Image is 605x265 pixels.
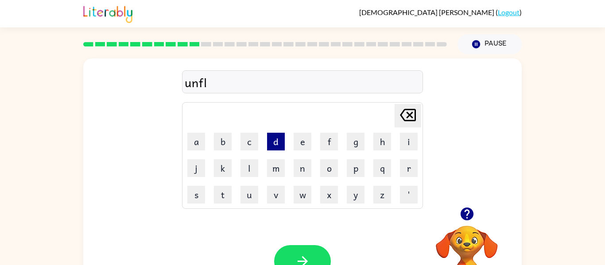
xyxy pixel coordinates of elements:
button: e [294,133,311,150]
button: ' [400,186,418,204]
button: p [347,159,365,177]
button: v [267,186,285,204]
button: w [294,186,311,204]
button: c [240,133,258,150]
button: a [187,133,205,150]
button: o [320,159,338,177]
button: q [373,159,391,177]
button: Pause [458,34,522,54]
button: y [347,186,365,204]
button: x [320,186,338,204]
button: m [267,159,285,177]
div: ( ) [359,8,522,16]
button: b [214,133,232,150]
button: d [267,133,285,150]
span: [DEMOGRAPHIC_DATA] [PERSON_NAME] [359,8,496,16]
button: z [373,186,391,204]
button: i [400,133,418,150]
button: l [240,159,258,177]
button: u [240,186,258,204]
button: s [187,186,205,204]
a: Logout [498,8,520,16]
button: t [214,186,232,204]
button: r [400,159,418,177]
button: n [294,159,311,177]
div: unfl [185,73,420,92]
button: j [187,159,205,177]
button: g [347,133,365,150]
button: f [320,133,338,150]
button: k [214,159,232,177]
img: Literably [83,4,132,23]
button: h [373,133,391,150]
